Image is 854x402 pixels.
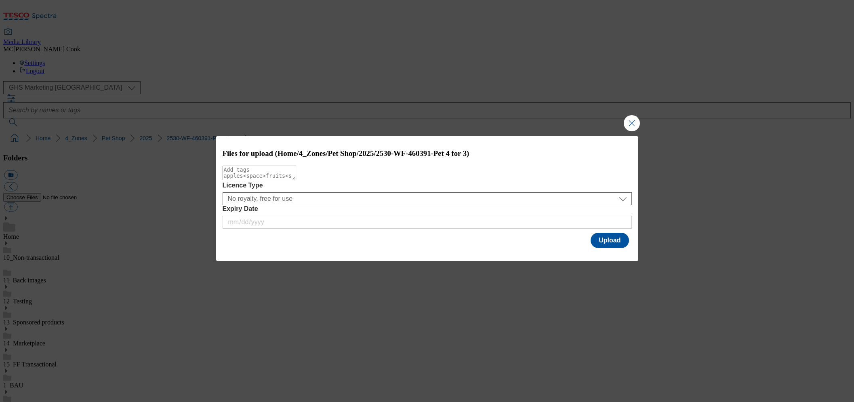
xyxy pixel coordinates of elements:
[624,115,640,131] button: Close Modal
[216,136,638,261] div: Modal
[223,182,632,189] label: Licence Type
[223,149,632,158] h3: Files for upload (Home/4_Zones/Pet Shop/2025/2530-WF-460391-Pet 4 for 3)
[223,205,632,213] label: Expiry Date
[591,233,629,248] button: Upload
